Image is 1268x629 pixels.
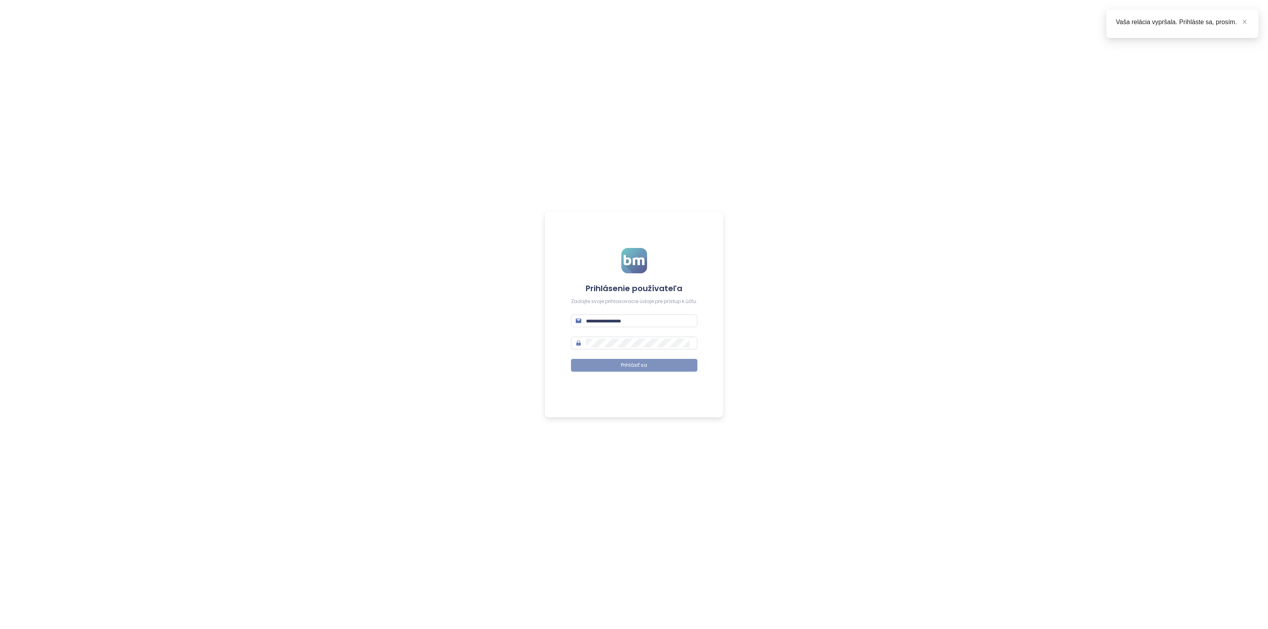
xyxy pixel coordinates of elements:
[571,298,697,305] div: Zadajte svoje prihlasovacie údaje pre prístup k účtu.
[621,248,647,273] img: logo
[621,362,647,369] span: Prihlásiť sa
[576,340,581,346] span: lock
[571,359,697,372] button: Prihlásiť sa
[1242,19,1247,25] span: close
[576,318,581,324] span: mail
[571,283,697,294] h4: Prihlásenie používateľa
[1116,17,1249,27] div: Vaša relácia vypršala. Prihláste sa, prosím.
